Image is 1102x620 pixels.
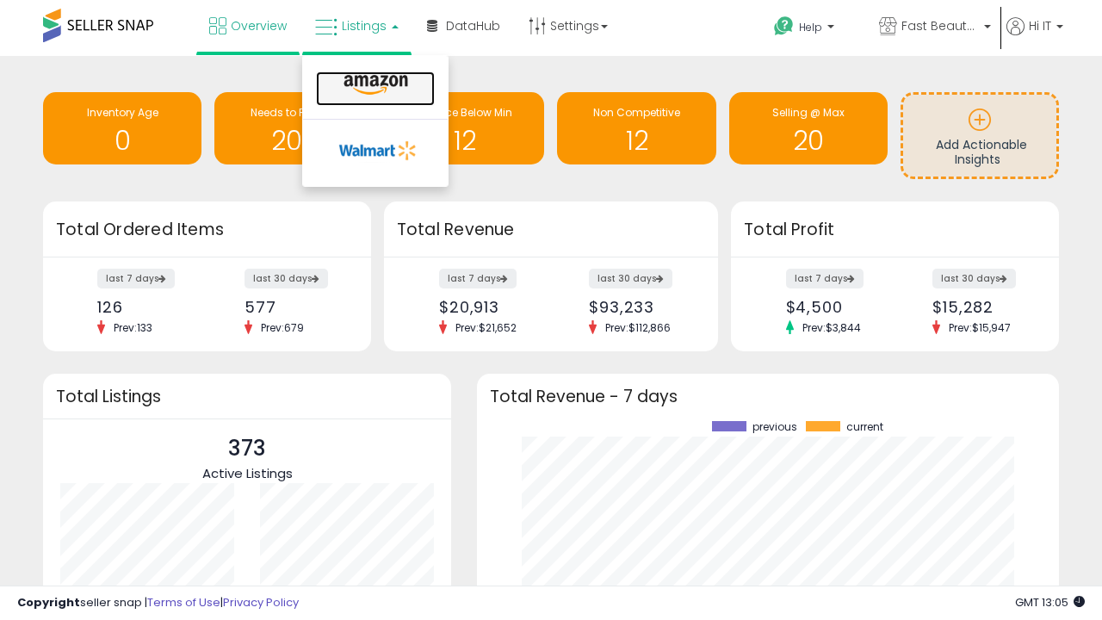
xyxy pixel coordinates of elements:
span: Prev: $112,866 [597,320,679,335]
a: Privacy Policy [223,594,299,611]
div: $20,913 [439,298,538,316]
span: Non Competitive [593,105,680,120]
span: Needs to Reprice [251,105,337,120]
a: Terms of Use [147,594,220,611]
label: last 7 days [786,269,864,288]
h3: Total Listings [56,390,438,403]
div: $93,233 [589,298,688,316]
label: last 30 days [589,269,672,288]
a: Non Competitive 12 [557,92,715,164]
a: Inventory Age 0 [43,92,201,164]
h1: 12 [566,127,707,155]
h1: 207 [223,127,364,155]
span: Prev: $3,844 [794,320,870,335]
span: Help [799,20,822,34]
span: Overview [231,17,287,34]
span: current [846,421,883,433]
h3: Total Profit [744,218,1046,242]
span: Selling @ Max [772,105,845,120]
label: last 30 days [932,269,1016,288]
label: last 30 days [245,269,328,288]
span: Prev: 133 [105,320,161,335]
label: last 7 days [97,269,175,288]
span: Inventory Age [87,105,158,120]
div: 577 [245,298,341,316]
label: last 7 days [439,269,517,288]
span: Prev: 679 [252,320,313,335]
h3: Total Revenue [397,218,705,242]
i: Get Help [773,15,795,37]
div: seller snap | | [17,595,299,611]
a: BB Price Below Min 12 [386,92,544,164]
h1: 12 [394,127,536,155]
span: previous [752,421,797,433]
h3: Total Ordered Items [56,218,358,242]
div: 126 [97,298,194,316]
a: Needs to Reprice 207 [214,92,373,164]
span: BB Price Below Min [418,105,512,120]
span: 2025-08-18 13:05 GMT [1015,594,1085,611]
span: Fast Beauty ([GEOGRAPHIC_DATA]) [901,17,979,34]
span: Add Actionable Insights [936,136,1027,169]
a: Selling @ Max 20 [729,92,888,164]
div: $4,500 [786,298,882,316]
a: Add Actionable Insights [903,95,1056,177]
span: Listings [342,17,387,34]
p: 373 [202,432,293,465]
a: Help [760,3,864,56]
div: $15,282 [932,298,1029,316]
h1: 0 [52,127,193,155]
a: Hi IT [1006,17,1063,56]
strong: Copyright [17,594,80,611]
span: Prev: $15,947 [940,320,1019,335]
h1: 20 [738,127,879,155]
span: DataHub [446,17,500,34]
span: Prev: $21,652 [447,320,525,335]
h3: Total Revenue - 7 days [490,390,1046,403]
span: Hi IT [1029,17,1051,34]
span: Active Listings [202,464,293,482]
